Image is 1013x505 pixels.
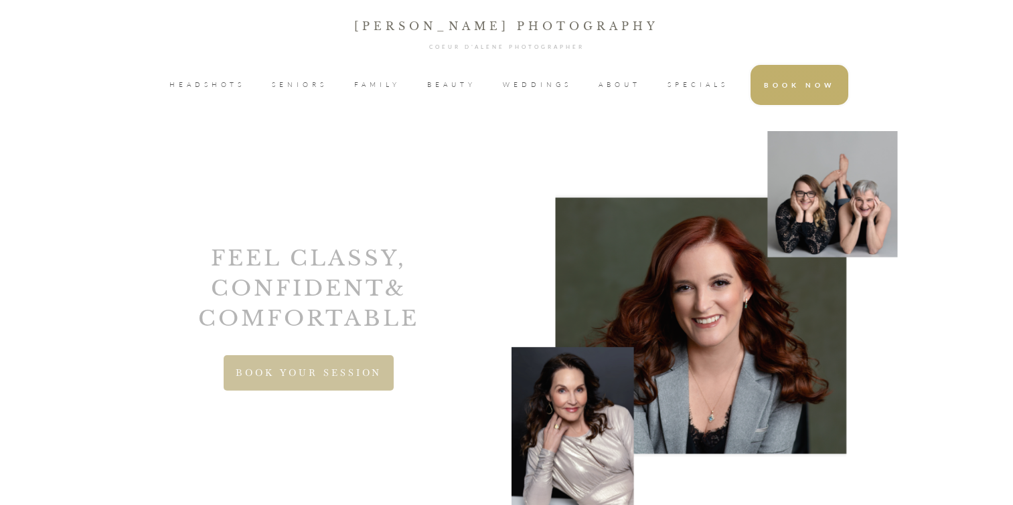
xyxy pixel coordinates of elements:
[354,75,400,95] a: FAMILY
[187,243,429,340] h2: & comfortable
[764,75,835,95] a: BOOK NOW
[599,75,641,95] a: ABOUT
[427,75,476,95] a: BEAUTY
[668,75,728,95] a: SPECIALS
[503,75,572,95] a: WEDDINGS
[1,43,1012,57] h1: Coeur d'Alene PHOTOGRAPHEr
[272,75,327,95] a: SENIORS
[169,75,245,95] a: HEADSHOTS
[224,355,394,391] a: BOOK YOUR SESSION
[1,17,1012,35] p: [PERSON_NAME] Photography
[211,245,406,302] span: Feel Classy, confident
[236,367,382,379] span: BOOK YOUR SESSION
